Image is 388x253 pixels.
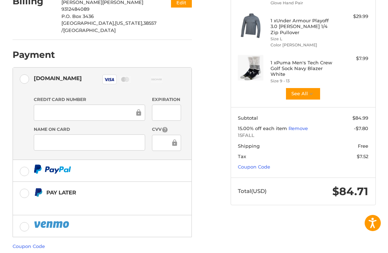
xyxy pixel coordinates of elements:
a: Coupon Code [238,164,270,170]
img: PayPal icon [34,165,71,174]
li: Glove Hand Pair [271,0,334,6]
div: $7.99 [336,55,368,63]
span: 9312484089 [61,6,89,12]
span: Shipping [238,143,260,149]
label: Name on Card [34,126,145,133]
a: Remove [288,126,308,132]
div: $29.99 [336,13,368,20]
span: [GEOGRAPHIC_DATA], [61,20,115,26]
span: $84.71 [332,185,368,198]
iframe: PayPal Message 4 [34,200,181,207]
button: See All [285,88,321,101]
div: Pay Later [46,187,181,199]
span: $84.99 [352,115,368,121]
span: [US_STATE], [115,20,143,26]
label: Expiration [152,97,181,103]
span: P.O. Box 3436 [61,14,94,19]
a: Coupon Code [13,244,45,249]
span: Tax [238,154,246,160]
h4: 1 x Under Armour Playoff 3.0 [PERSON_NAME] 1/4 Zip Pullover [271,18,334,36]
span: 38557 / [61,20,157,33]
span: Total (USD) [238,188,267,195]
span: [GEOGRAPHIC_DATA] [63,28,116,33]
span: $7.52 [357,154,368,160]
span: Subtotal [238,115,258,121]
span: Free [358,143,368,149]
span: -$7.80 [354,126,368,132]
h2: Payment [13,50,55,61]
label: CVV [152,126,181,133]
li: Size 9 - 13 [271,78,334,84]
div: [DOMAIN_NAME] [34,73,82,84]
img: Pay Later icon [34,188,43,197]
li: Color [PERSON_NAME] [271,42,334,49]
span: 15.00% off each item [238,126,288,132]
h4: 1 x Puma Men's Tech Crew Golf Sock Navy Blazer White [271,60,334,78]
li: Size L [271,36,334,42]
label: Credit Card Number [34,97,145,103]
span: 15FALL [238,132,368,139]
img: PayPal icon [34,220,70,229]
